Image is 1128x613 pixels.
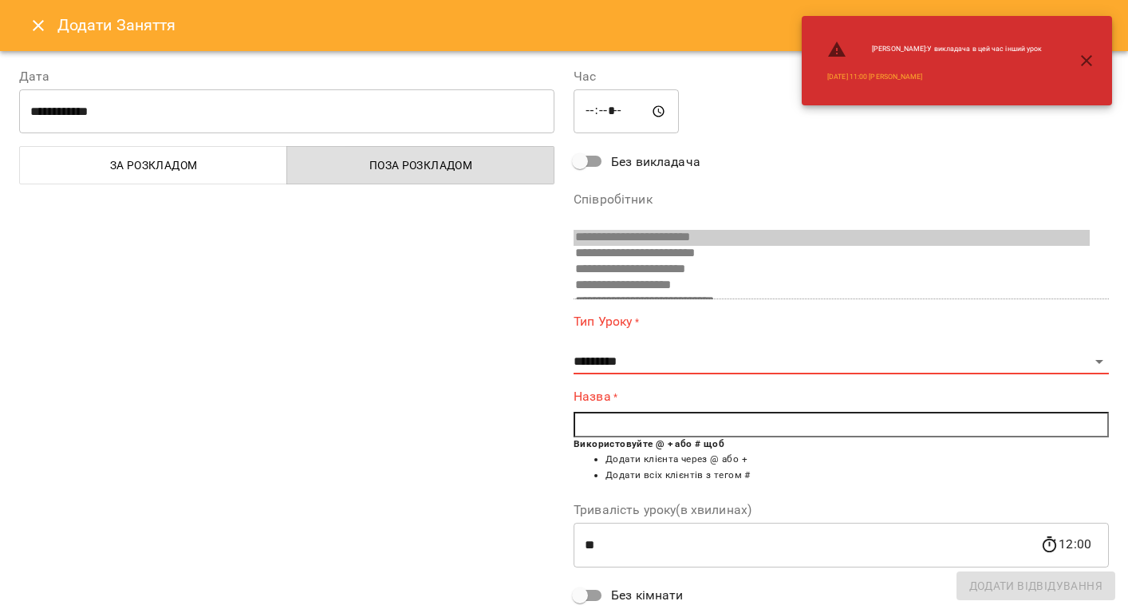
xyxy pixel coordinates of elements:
a: [DATE] 11:00 [PERSON_NAME] [827,72,922,82]
label: Дата [19,70,554,83]
li: Додати клієнта через @ або + [605,452,1109,468]
span: За розкладом [30,156,278,175]
label: Час [574,70,1109,83]
label: Тривалість уроку(в хвилинах) [574,504,1109,516]
span: Без викладача [611,152,700,172]
label: Співробітник [574,193,1109,206]
li: [PERSON_NAME] : У викладача в цей час інший урок [814,34,1055,65]
button: Close [19,6,57,45]
b: Використовуйте @ + або # щоб [574,438,724,449]
button: За розкладом [19,146,287,184]
label: Назва [574,387,1109,405]
li: Додати всіх клієнтів з тегом # [605,468,1109,484]
label: Тип Уроку [574,312,1109,330]
h6: Додати Заняття [57,13,1109,38]
button: Поза розкладом [286,146,554,184]
span: Без кімнати [611,586,684,605]
span: Поза розкладом [297,156,545,175]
